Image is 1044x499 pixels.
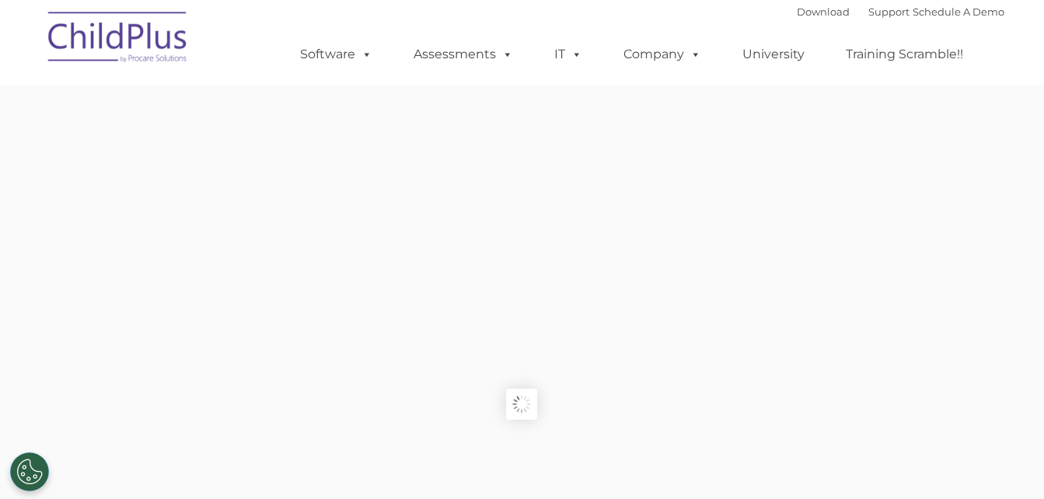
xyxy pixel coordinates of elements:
a: Software [285,39,388,70]
a: University [727,39,820,70]
button: Cookies Settings [10,452,49,491]
img: ChildPlus by Procare Solutions [40,1,196,79]
a: Training Scramble!! [830,39,979,70]
a: Assessments [398,39,529,70]
font: | [797,5,1004,18]
a: Support [868,5,910,18]
a: Download [797,5,850,18]
a: Company [608,39,717,70]
a: Schedule A Demo [913,5,1004,18]
a: IT [539,39,598,70]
